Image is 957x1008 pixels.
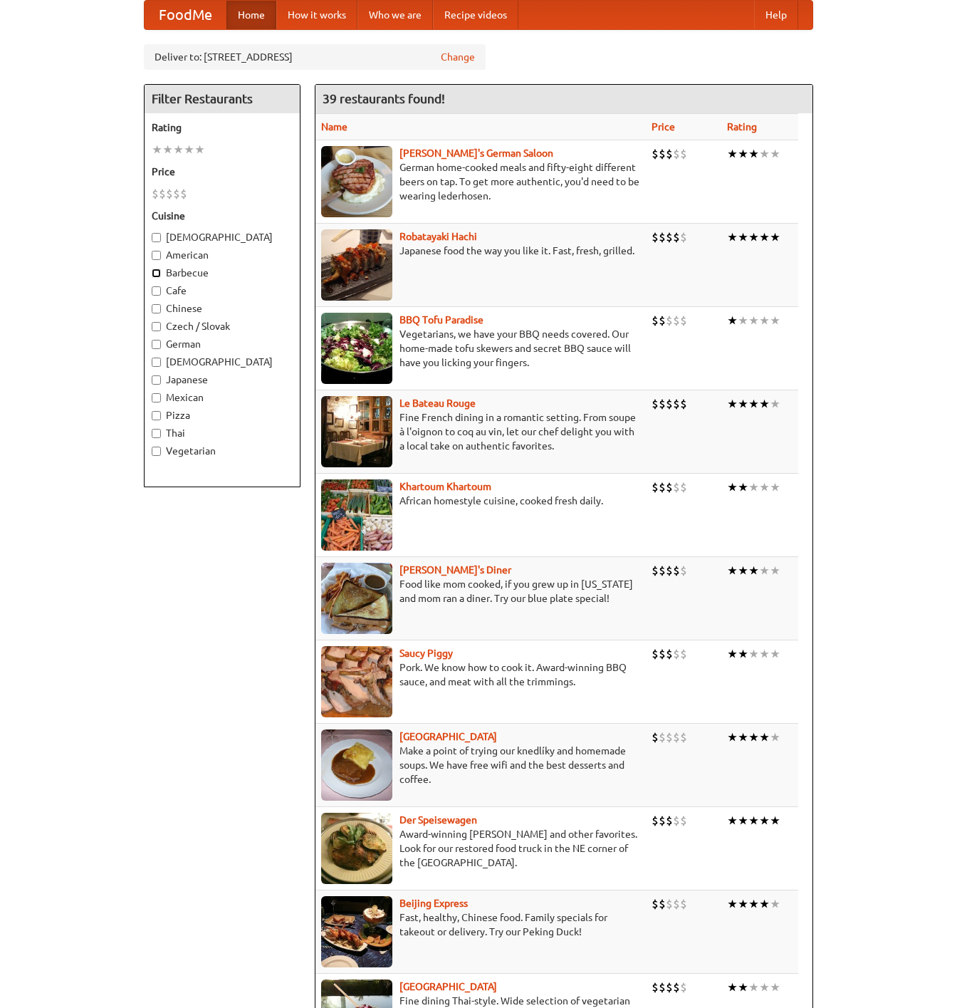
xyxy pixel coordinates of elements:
p: Award-winning [PERSON_NAME] and other favorites. Look for our restored food truck in the NE corne... [321,827,640,870]
a: Home [226,1,276,29]
a: Der Speisewagen [399,814,477,826]
li: ★ [770,146,780,162]
li: $ [680,146,687,162]
li: $ [666,229,673,245]
li: ★ [759,646,770,662]
li: ★ [727,479,738,495]
li: ★ [727,396,738,412]
li: ★ [152,142,162,157]
li: ★ [759,479,770,495]
a: FoodMe [145,1,226,29]
li: $ [666,980,673,995]
li: $ [652,146,659,162]
li: $ [666,313,673,328]
li: $ [652,313,659,328]
li: $ [173,186,180,202]
li: ★ [727,563,738,578]
li: ★ [162,142,173,157]
li: ★ [759,563,770,578]
label: Japanese [152,373,293,387]
input: Japanese [152,375,161,385]
li: ★ [770,980,780,995]
a: Saucy Piggy [399,648,453,659]
li: ★ [770,229,780,245]
input: Pizza [152,411,161,420]
img: tofuparadise.jpg [321,313,392,384]
li: ★ [194,142,205,157]
li: $ [680,396,687,412]
li: ★ [770,313,780,328]
a: Recipe videos [433,1,518,29]
input: Mexican [152,393,161,402]
label: Czech / Slovak [152,319,293,333]
input: German [152,340,161,349]
input: [DEMOGRAPHIC_DATA] [152,358,161,367]
li: $ [680,229,687,245]
li: ★ [738,729,748,745]
li: ★ [759,146,770,162]
li: ★ [738,396,748,412]
li: ★ [727,729,738,745]
p: Vegetarians, we have your BBQ needs covered. Our home-made tofu skewers and secret BBQ sauce will... [321,327,640,370]
li: ★ [738,479,748,495]
input: American [152,251,161,260]
li: ★ [748,729,759,745]
a: Change [441,50,475,64]
a: Help [754,1,798,29]
label: Cafe [152,284,293,298]
li: ★ [738,563,748,578]
li: $ [659,813,666,828]
li: ★ [727,896,738,912]
label: [DEMOGRAPHIC_DATA] [152,355,293,369]
li: $ [666,146,673,162]
li: $ [673,229,680,245]
li: ★ [738,313,748,328]
li: ★ [748,646,759,662]
li: ★ [770,479,780,495]
p: Make a point of trying our knedlíky and homemade soups. We have free wifi and the best desserts a... [321,744,640,786]
a: Beijing Express [399,898,468,909]
h5: Cuisine [152,209,293,223]
li: $ [659,229,666,245]
h5: Price [152,165,293,179]
input: Chinese [152,304,161,313]
label: Barbecue [152,266,293,280]
li: $ [659,646,666,662]
img: speisewagen.jpg [321,813,392,884]
label: Vegetarian [152,444,293,458]
li: ★ [727,146,738,162]
li: $ [666,563,673,578]
li: ★ [727,980,738,995]
li: ★ [727,229,738,245]
li: ★ [748,896,759,912]
img: saucy.jpg [321,646,392,717]
a: Le Bateau Rouge [399,398,476,409]
li: $ [673,729,680,745]
li: ★ [727,813,738,828]
li: ★ [759,729,770,745]
li: $ [673,313,680,328]
p: Food like mom cooked, if you grew up in [US_STATE] and mom ran a diner. Try our blue plate special! [321,577,640,606]
b: BBQ Tofu Paradise [399,314,483,326]
li: ★ [748,563,759,578]
li: ★ [770,729,780,745]
li: $ [673,646,680,662]
li: ★ [748,813,759,828]
b: [PERSON_NAME]'s Diner [399,564,511,576]
ng-pluralize: 39 restaurants found! [323,92,445,105]
li: ★ [748,396,759,412]
h4: Filter Restaurants [145,85,300,113]
li: $ [666,479,673,495]
label: American [152,248,293,262]
li: ★ [748,313,759,328]
img: robatayaki.jpg [321,229,392,301]
li: $ [680,729,687,745]
img: czechpoint.jpg [321,729,392,801]
li: ★ [770,646,780,662]
a: [PERSON_NAME]'s German Saloon [399,147,553,159]
a: How it works [276,1,357,29]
